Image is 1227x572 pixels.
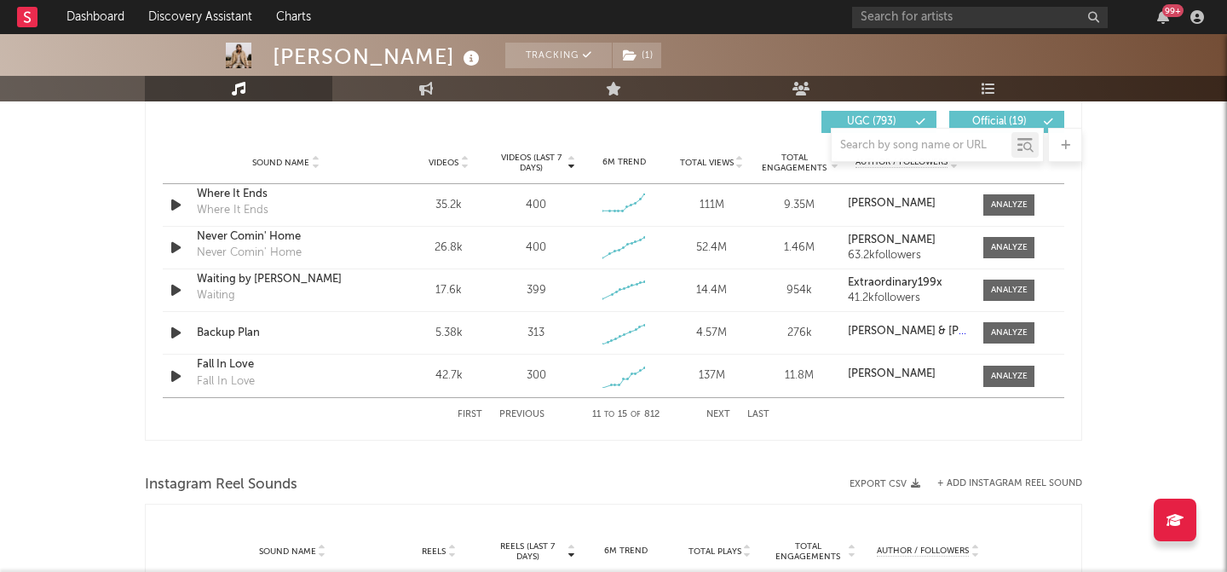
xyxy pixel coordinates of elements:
[197,325,375,342] a: Backup Plan
[848,277,966,289] a: Extraordinary199x
[527,325,544,342] div: 313
[604,411,614,419] span: to
[688,546,741,557] span: Total Plays
[579,405,672,425] div: 11 15 812
[848,234,936,246] strong: [PERSON_NAME]
[458,410,482,419] button: First
[771,541,846,562] span: Total Engagements
[505,43,612,68] button: Tracking
[585,156,664,169] div: 6M Trend
[832,139,1011,153] input: Search by song name or URL
[409,367,488,384] div: 42.7k
[760,153,829,173] span: Total Engagements
[877,546,969,557] span: Author / Followers
[848,326,1036,337] strong: [PERSON_NAME] & [PERSON_NAME]
[197,287,235,304] div: Waiting
[848,368,936,379] strong: [PERSON_NAME]
[848,292,966,304] div: 41.2k followers
[197,186,375,203] a: Where It Ends
[672,367,752,384] div: 137M
[960,117,1039,127] span: Official ( 19 )
[1157,10,1169,24] button: 99+
[747,410,769,419] button: Last
[631,411,641,419] span: of
[760,240,839,257] div: 1.46M
[855,157,948,168] span: Author / Followers
[252,158,309,168] span: Sound Name
[920,479,1082,488] div: + Add Instagram Reel Sound
[526,240,546,257] div: 400
[409,282,488,299] div: 17.6k
[497,153,566,173] span: Videos (last 7 days)
[612,43,662,68] span: ( 1 )
[949,111,1064,133] button: Official(19)
[197,373,255,390] div: Fall In Love
[259,546,316,557] span: Sound Name
[706,410,730,419] button: Next
[848,250,966,262] div: 63.2k followers
[850,479,920,489] button: Export CSV
[832,117,911,127] span: UGC ( 793 )
[409,240,488,257] div: 26.8k
[1162,4,1184,17] div: 99 +
[848,198,966,210] a: [PERSON_NAME]
[848,277,942,288] strong: Extraordinary199x
[197,228,375,246] a: Never Comin' Home
[527,282,546,299] div: 399
[499,410,544,419] button: Previous
[422,546,446,557] span: Reels
[760,367,839,384] div: 11.8M
[760,282,839,299] div: 954k
[848,198,936,209] strong: [PERSON_NAME]
[584,545,669,558] div: 6M Trend
[273,43,484,71] div: [PERSON_NAME]
[848,326,966,338] a: [PERSON_NAME] & [PERSON_NAME]
[527,367,546,384] div: 300
[145,475,297,495] span: Instagram Reel Sounds
[760,325,839,342] div: 276k
[852,7,1108,28] input: Search for artists
[672,197,752,214] div: 111M
[429,158,458,168] span: Videos
[490,541,565,562] span: Reels (last 7 days)
[760,197,839,214] div: 9.35M
[672,325,752,342] div: 4.57M
[672,240,752,257] div: 52.4M
[197,356,375,373] a: Fall In Love
[821,111,936,133] button: UGC(793)
[409,325,488,342] div: 5.38k
[197,202,268,219] div: Where It Ends
[848,234,966,246] a: [PERSON_NAME]
[197,245,302,262] div: Never Comin' Home
[409,197,488,214] div: 35.2k
[848,368,966,380] a: [PERSON_NAME]
[937,479,1082,488] button: + Add Instagram Reel Sound
[197,271,375,288] a: Waiting by [PERSON_NAME]
[613,43,661,68] button: (1)
[680,158,734,168] span: Total Views
[672,282,752,299] div: 14.4M
[526,197,546,214] div: 400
